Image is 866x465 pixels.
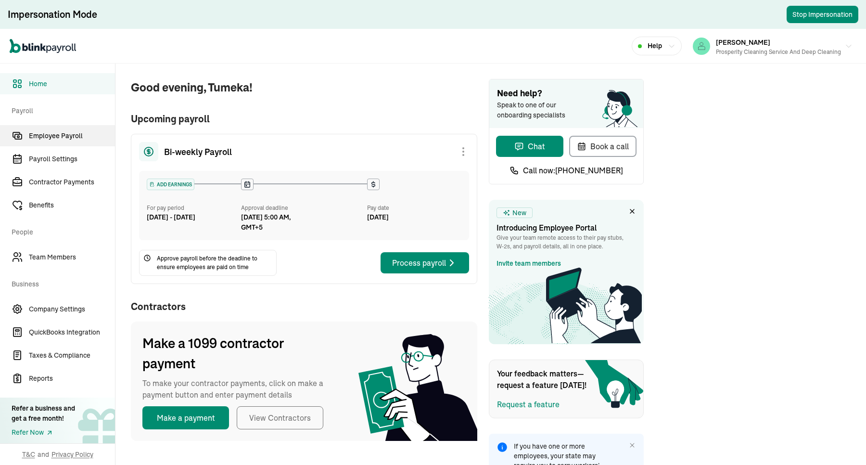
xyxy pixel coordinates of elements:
[241,212,313,232] div: [DATE] 5:00 AM, GMT+5
[147,204,241,212] div: For pay period
[716,38,770,47] span: [PERSON_NAME]
[29,374,115,384] span: Reports
[131,299,477,314] span: Contractors
[142,406,229,429] button: Make a payment
[10,32,76,60] nav: Global
[164,145,232,158] span: Bi-weekly Payroll
[497,87,636,100] span: Need help?
[12,96,109,123] span: Payroll
[29,350,115,361] span: Taxes & Compliance
[241,204,363,212] div: Approval deadline
[787,6,858,23] button: Stop Impersonation
[147,212,241,222] div: [DATE] - [DATE]
[569,136,637,157] button: Book a call
[22,450,35,459] span: T&C
[497,399,560,410] button: Request a feature
[497,222,636,233] h3: Introducing Employee Portal
[147,179,194,190] div: ADD EARNINGS
[648,41,662,51] span: Help
[142,333,335,374] span: Make a 1099 contractor payment
[237,406,323,429] button: View Contractors
[131,112,477,126] span: Upcoming payroll
[12,270,109,297] span: Business
[157,254,272,271] span: Approve payroll before the deadline to ensure employees are paid on time
[131,79,477,96] span: Good evening, Tumeka!
[381,252,469,273] button: Process payroll
[632,37,682,55] button: Help
[577,141,629,152] div: Book a call
[497,368,593,391] span: Your feedback matters—request a feature [DATE]!
[497,233,636,251] p: Give your team remote access to their pay stubs, W‑2s, and payroll details, all in one place.
[29,327,115,337] span: QuickBooks Integration
[8,8,97,21] div: Impersonation Mode
[29,177,115,187] span: Contractor Payments
[497,258,561,269] a: Invite team members
[706,361,866,465] iframe: Chat Widget
[523,165,623,176] span: Call now: [PHONE_NUMBER]
[367,204,461,212] div: Pay date
[29,252,115,262] span: Team Members
[689,34,856,58] button: [PERSON_NAME]Prosperity Cleaning Service and Deep Cleaning
[51,450,93,459] span: Privacy Policy
[367,212,461,222] div: [DATE]
[142,377,335,400] span: To make your contractor payments, click on make a payment button and enter payment details
[716,48,841,56] div: Prosperity Cleaning Service and Deep Cleaning
[496,136,563,157] button: Chat
[29,154,115,164] span: Payroll Settings
[29,304,115,314] span: Company Settings
[12,403,75,424] div: Refer a business and get a free month!
[497,100,579,120] span: Speak to one of our onboarding specialists
[512,208,526,218] span: New
[12,218,109,245] span: People
[29,200,115,210] span: Benefits
[392,257,458,269] div: Process payroll
[29,131,115,141] span: Employee Payroll
[514,141,545,152] div: Chat
[12,427,75,438] a: Refer Now
[29,79,115,89] span: Home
